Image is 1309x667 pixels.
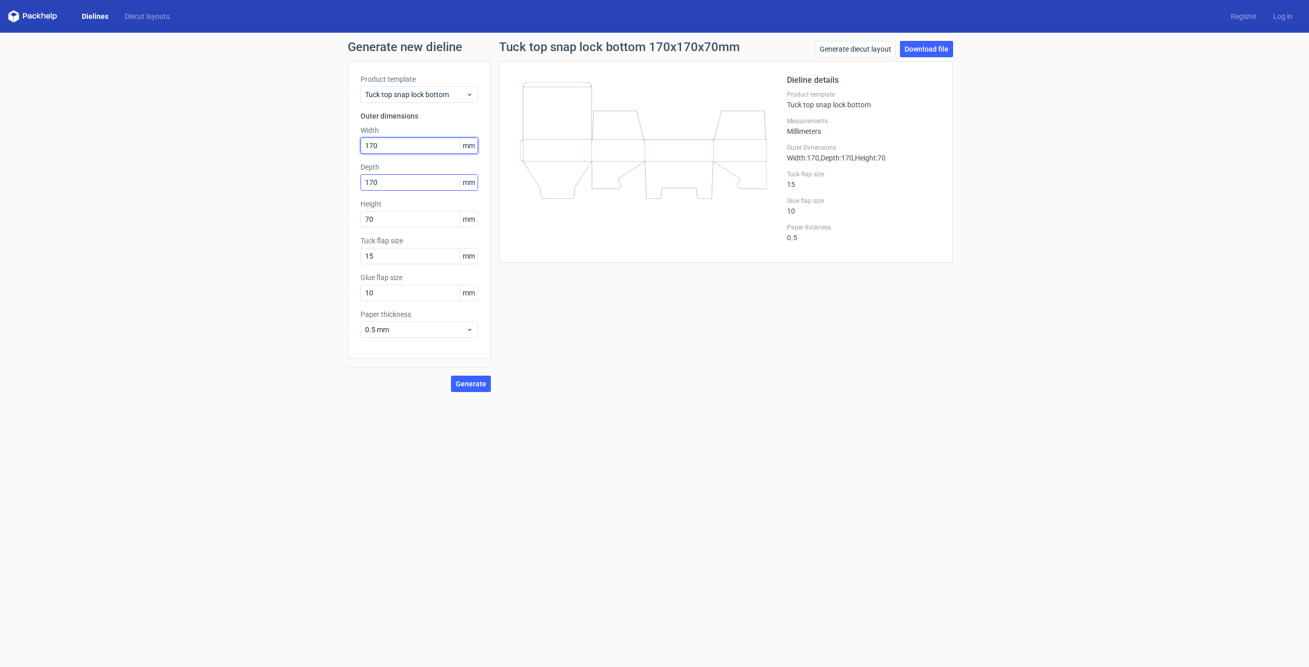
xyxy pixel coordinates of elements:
span: mm [460,175,478,190]
span: , Height : 70 [853,154,886,162]
button: Generate [451,376,491,392]
a: Generate diecut layout [815,41,896,57]
div: 0.5 [787,223,940,242]
label: Paper thickness [360,309,478,319]
span: mm [460,138,478,153]
span: Tuck top snap lock bottom [365,89,466,100]
label: Tuck flap size [787,170,940,178]
h3: Outer dimensions [360,111,478,121]
label: Tuck flap size [360,236,478,246]
div: 10 [787,197,940,215]
h2: Dieline details [787,74,940,86]
label: Paper thickness [787,223,940,232]
label: Glue flap size [360,272,478,283]
label: Glue flap size [787,197,940,205]
span: mm [460,212,478,227]
span: 0.5 mm [365,325,466,335]
div: Millimeters [787,117,940,135]
span: mm [460,285,478,301]
label: Width [360,125,478,135]
span: mm [460,248,478,264]
a: Register [1223,11,1265,21]
div: 15 [787,170,940,189]
div: Tuck top snap lock bottom [787,90,940,109]
label: Depth [360,162,478,172]
a: Log in [1265,11,1301,21]
label: Outer Dimensions [787,144,940,152]
label: Height [360,199,478,209]
a: Dielines [74,11,117,21]
h1: Tuck top snap lock bottom 170x170x70mm [499,41,740,53]
a: Download file [900,41,953,57]
a: Diecut layouts [117,11,178,21]
label: Product template [787,90,940,99]
span: , Depth : 170 [819,154,853,162]
label: Measurements [787,117,940,125]
span: Width : 170 [787,154,819,162]
h1: Generate new dieline [348,41,961,53]
label: Product template [360,74,478,84]
span: Generate [456,380,486,387]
